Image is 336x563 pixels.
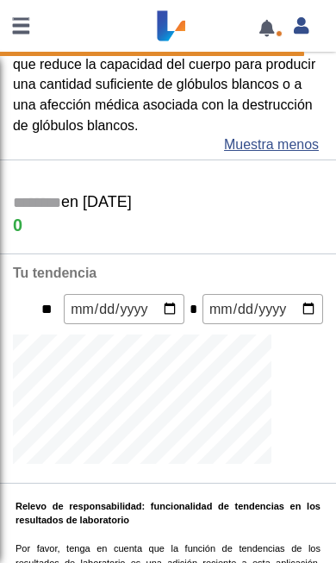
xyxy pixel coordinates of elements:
[13,193,323,213] h5: en [DATE]
[64,294,184,324] input: mm/dd/yyyy
[224,134,319,155] a: Muestra menos
[16,501,320,526] b: Relevo de responsabilidad: funcionalidad de tendencias en los resultados de laboratorio
[202,294,323,324] input: mm/dd/yyyy
[13,216,323,236] h4: 0
[13,266,96,280] b: Tu tendencia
